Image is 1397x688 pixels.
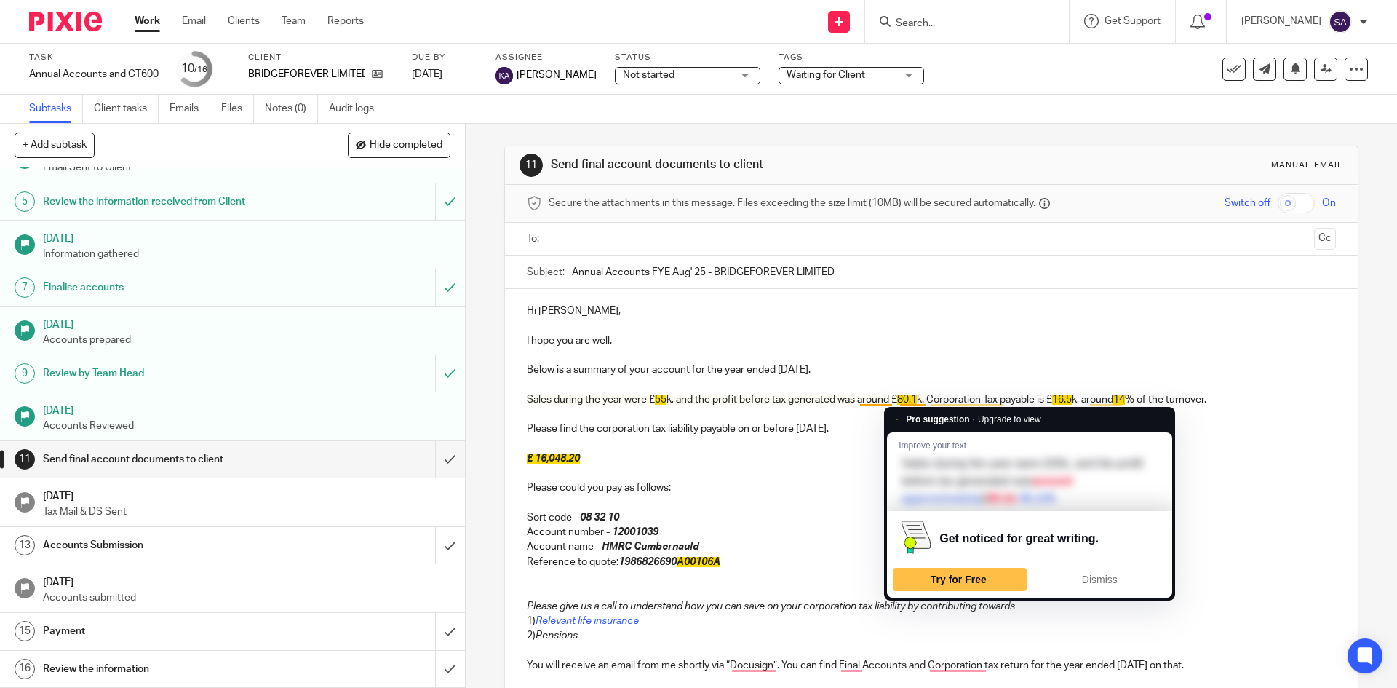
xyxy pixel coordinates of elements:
p: I hope you are well. [527,333,1335,348]
label: Client [248,52,394,63]
button: Hide completed [348,133,450,157]
a: Subtasks [29,95,83,123]
div: 7 [15,277,35,298]
p: Account number - [527,525,1335,539]
p: Tax Mail & DS Sent [43,505,450,519]
h1: Review the information [43,658,295,680]
em: Please give us a call to understand how you can save on your corporation tax liability by contrib... [527,601,1015,612]
a: Email [182,14,206,28]
label: Tags [779,52,924,63]
label: Due by [412,52,477,63]
p: Reference to quote: [527,555,1335,569]
p: 2) [527,628,1335,643]
em: 1986826690 [618,557,720,567]
a: Audit logs [329,95,385,123]
h1: Finalise accounts [43,277,295,298]
span: [DATE] [412,69,442,79]
img: Pixie [29,12,102,31]
span: 16.5 [1052,395,1072,405]
p: Accounts Reviewed [43,419,450,433]
p: Sales during the year were £ k, and the profit before tax generated was around £ k. Corporation T... [527,392,1335,407]
h1: [DATE] [43,228,450,246]
p: Accounts submitted [43,590,450,605]
h1: [DATE] [43,572,450,590]
p: Please find the corporation tax liability payable on or before [DATE]. [527,422,1335,436]
p: [PERSON_NAME] [1241,14,1321,28]
em: Pensions [536,630,578,641]
div: 5 [15,191,35,212]
p: Account name - [527,539,1335,554]
h1: [DATE] [43,314,450,332]
label: Task [29,52,159,63]
span: On [1322,196,1336,210]
p: BRIDGEFOREVER LIMITED [248,67,365,82]
div: 9 [15,363,35,384]
div: 11 [15,449,35,470]
p: Sort code - [527,510,1335,525]
span: Not started [623,70,674,80]
span: 14 [1113,395,1125,405]
p: Accounts prepared [43,333,450,347]
label: Subject: [527,265,565,280]
span: £ 16,048.20 [527,454,580,464]
button: Cc [1314,228,1336,250]
span: 80.1 [897,395,917,405]
div: 11 [520,154,543,177]
span: 55 [655,395,666,405]
a: Notes (0) [265,95,318,123]
h1: Payment [43,620,295,642]
p: 1) [527,614,1335,628]
p: Below is a summary of your account for the year ended [DATE]. [527,363,1335,377]
img: svg%3E [495,67,513,84]
p: Information gathered [43,247,450,261]
span: Hide completed [370,140,442,151]
div: Manual email [1271,159,1343,171]
small: /16 [194,66,207,74]
a: Relevant life insurance [536,616,639,626]
div: 15 [15,621,35,641]
span: A00106A [677,557,720,567]
img: svg%3E [1329,10,1352,33]
div: 10 [181,60,207,77]
h1: Review the information received from Client [43,191,295,213]
a: Client tasks [94,95,159,123]
label: To: [527,232,543,246]
em: 12001039 [612,527,658,537]
a: Reports [327,14,364,28]
h1: Review by Team Head [43,363,295,384]
h1: Accounts Submission [43,534,295,556]
em: HMRC Cumbernauld [602,542,699,552]
h1: [DATE] [43,486,450,504]
em: 08 32 10 [580,513,619,523]
a: Clients [228,14,260,28]
button: + Add subtask [15,133,95,157]
span: Get Support [1105,16,1161,26]
p: Email Sent to Client [43,160,450,175]
label: Assignee [495,52,597,63]
p: Please could you pay as follows: [527,481,1335,495]
a: Work [135,14,160,28]
div: Annual Accounts and CT600 [29,67,159,82]
a: Team [282,14,306,28]
h1: Send final account documents to client [551,157,963,173]
div: 13 [15,535,35,555]
p: Hi [PERSON_NAME], [527,304,1335,318]
span: Waiting for Client [787,70,865,80]
span: Switch off [1225,196,1270,210]
span: Secure the attachments in this message. Files exceeding the size limit (10MB) will be secured aut... [549,196,1035,210]
h1: Send final account documents to client [43,448,295,470]
span: [PERSON_NAME] [517,68,597,82]
div: 16 [15,659,35,679]
a: Emails [170,95,210,123]
label: Status [615,52,760,63]
a: Files [221,95,254,123]
input: Search [894,17,1025,31]
p: You will receive an email from me shortly via “Docusign”. You can find Final Accounts and Corpora... [527,658,1335,673]
h1: [DATE] [43,400,450,418]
